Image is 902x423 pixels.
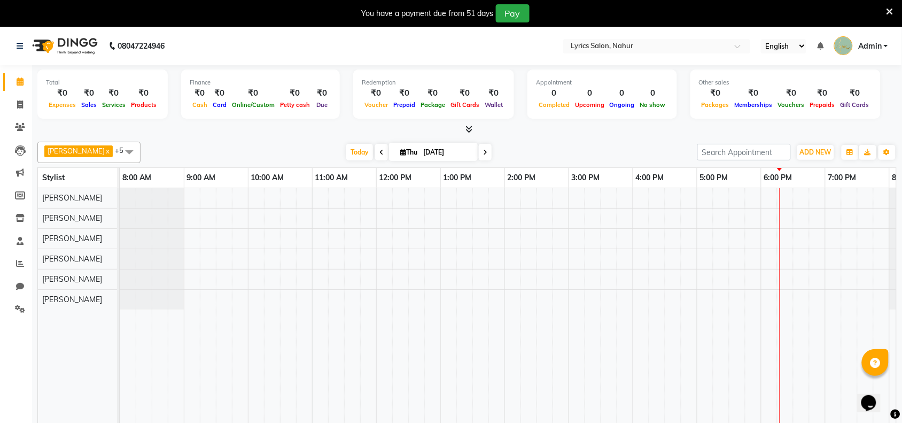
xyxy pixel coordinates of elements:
[99,101,128,109] span: Services
[857,380,891,412] iframe: chat widget
[362,78,506,87] div: Redemption
[190,87,210,99] div: ₹0
[42,254,102,264] span: [PERSON_NAME]
[834,36,853,55] img: Admin
[536,87,572,99] div: 0
[42,274,102,284] span: [PERSON_NAME]
[482,87,506,99] div: ₹0
[210,87,229,99] div: ₹0
[115,146,131,155] span: +5
[362,87,391,99] div: ₹0
[128,101,159,109] span: Products
[118,31,165,61] b: 08047224946
[633,170,667,186] a: 4:00 PM
[190,101,210,109] span: Cash
[536,101,572,109] span: Completed
[732,101,775,109] span: Memberships
[391,101,418,109] span: Prepaid
[79,87,99,99] div: ₹0
[448,87,482,99] div: ₹0
[277,87,313,99] div: ₹0
[42,295,102,304] span: [PERSON_NAME]
[826,170,859,186] a: 7:00 PM
[418,87,448,99] div: ₹0
[858,41,882,52] span: Admin
[391,87,418,99] div: ₹0
[505,170,539,186] a: 2:00 PM
[761,170,795,186] a: 6:00 PM
[699,87,732,99] div: ₹0
[572,87,607,99] div: 0
[48,147,105,155] span: [PERSON_NAME]
[313,170,351,186] a: 11:00 AM
[42,213,102,223] span: [PERSON_NAME]
[229,101,277,109] span: Online/Custom
[27,31,100,61] img: logo
[807,101,838,109] span: Prepaids
[277,101,313,109] span: Petty cash
[699,101,732,109] span: Packages
[637,101,668,109] span: No show
[398,148,420,156] span: Thu
[46,101,79,109] span: Expenses
[346,144,373,160] span: Today
[607,87,637,99] div: 0
[699,78,872,87] div: Other sales
[697,170,731,186] a: 5:00 PM
[797,145,834,160] button: ADD NEW
[99,87,128,99] div: ₹0
[105,147,110,155] a: x
[536,78,668,87] div: Appointment
[313,87,331,99] div: ₹0
[775,87,807,99] div: ₹0
[42,193,102,203] span: [PERSON_NAME]
[46,87,79,99] div: ₹0
[190,78,331,87] div: Finance
[800,148,831,156] span: ADD NEW
[775,101,807,109] span: Vouchers
[314,101,330,109] span: Due
[448,101,482,109] span: Gift Cards
[697,144,791,160] input: Search Appointment
[248,170,287,186] a: 10:00 AM
[732,87,775,99] div: ₹0
[362,8,494,19] div: You have a payment due from 51 days
[637,87,668,99] div: 0
[496,4,530,22] button: Pay
[569,170,603,186] a: 3:00 PM
[362,101,391,109] span: Voucher
[42,173,65,182] span: Stylist
[42,234,102,243] span: [PERSON_NAME]
[572,101,607,109] span: Upcoming
[210,101,229,109] span: Card
[838,87,872,99] div: ₹0
[377,170,415,186] a: 12:00 PM
[128,87,159,99] div: ₹0
[441,170,475,186] a: 1:00 PM
[807,87,838,99] div: ₹0
[838,101,872,109] span: Gift Cards
[420,144,473,160] input: 2025-09-04
[229,87,277,99] div: ₹0
[120,170,154,186] a: 8:00 AM
[184,170,219,186] a: 9:00 AM
[607,101,637,109] span: Ongoing
[418,101,448,109] span: Package
[79,101,99,109] span: Sales
[482,101,506,109] span: Wallet
[46,78,159,87] div: Total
